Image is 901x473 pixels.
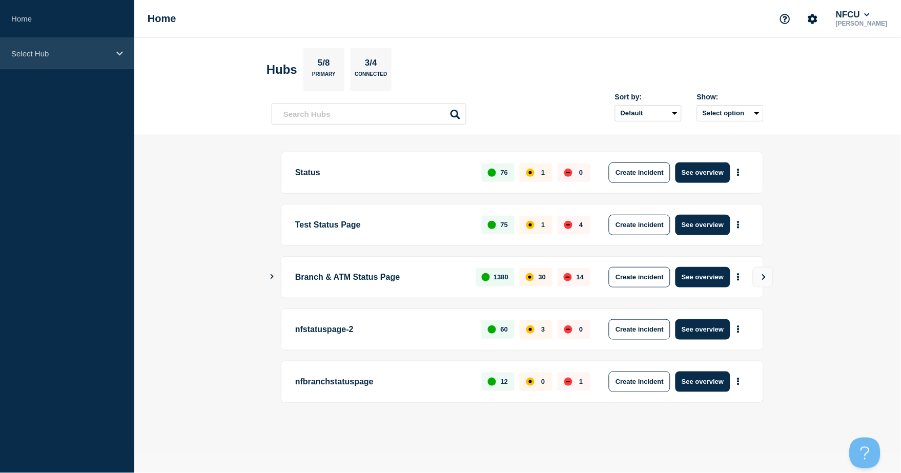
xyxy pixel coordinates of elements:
[361,58,381,71] p: 3/4
[526,169,535,177] div: affected
[148,13,176,25] h1: Home
[675,372,730,392] button: See overview
[834,10,872,20] button: NFCU
[272,104,466,125] input: Search Hubs
[774,8,796,30] button: Support
[564,221,572,229] div: down
[526,273,534,281] div: affected
[501,325,508,333] p: 60
[615,105,682,121] select: Sort by
[494,273,508,281] p: 1380
[850,438,880,468] iframe: Help Scout Beacon - Open
[732,163,745,182] button: More actions
[295,215,470,235] p: Test Status Page
[526,221,535,229] div: affected
[753,267,773,287] button: View
[267,63,297,77] h2: Hubs
[675,162,730,183] button: See overview
[295,319,470,340] p: nfstatuspage-2
[609,319,670,340] button: Create incident
[732,320,745,339] button: More actions
[579,169,583,176] p: 0
[675,267,730,287] button: See overview
[802,8,824,30] button: Account settings
[675,215,730,235] button: See overview
[609,162,670,183] button: Create incident
[11,49,110,58] p: Select Hub
[312,71,336,82] p: Primary
[609,372,670,392] button: Create incident
[609,215,670,235] button: Create incident
[579,221,583,229] p: 4
[501,169,508,176] p: 76
[539,273,546,281] p: 30
[564,169,572,177] div: down
[526,378,535,386] div: affected
[526,325,535,334] div: affected
[295,372,470,392] p: nfbranchstatuspage
[541,325,545,333] p: 3
[541,221,545,229] p: 1
[579,378,583,385] p: 1
[577,273,584,281] p: 14
[314,58,334,71] p: 5/8
[564,378,572,386] div: down
[270,273,275,281] button: Show Connected Hubs
[609,267,670,287] button: Create incident
[732,372,745,391] button: More actions
[488,378,496,386] div: up
[541,378,545,385] p: 0
[732,215,745,234] button: More actions
[834,20,890,27] p: [PERSON_NAME]
[488,221,496,229] div: up
[732,268,745,286] button: More actions
[482,273,490,281] div: up
[295,162,470,183] p: Status
[541,169,545,176] p: 1
[488,169,496,177] div: up
[697,105,764,121] button: Select option
[295,267,464,287] p: Branch & ATM Status Page
[355,71,387,82] p: Connected
[697,93,764,101] div: Show:
[579,325,583,333] p: 0
[501,378,508,385] p: 12
[564,273,572,281] div: down
[488,325,496,334] div: up
[675,319,730,340] button: See overview
[615,93,682,101] div: Sort by:
[501,221,508,229] p: 75
[564,325,572,334] div: down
